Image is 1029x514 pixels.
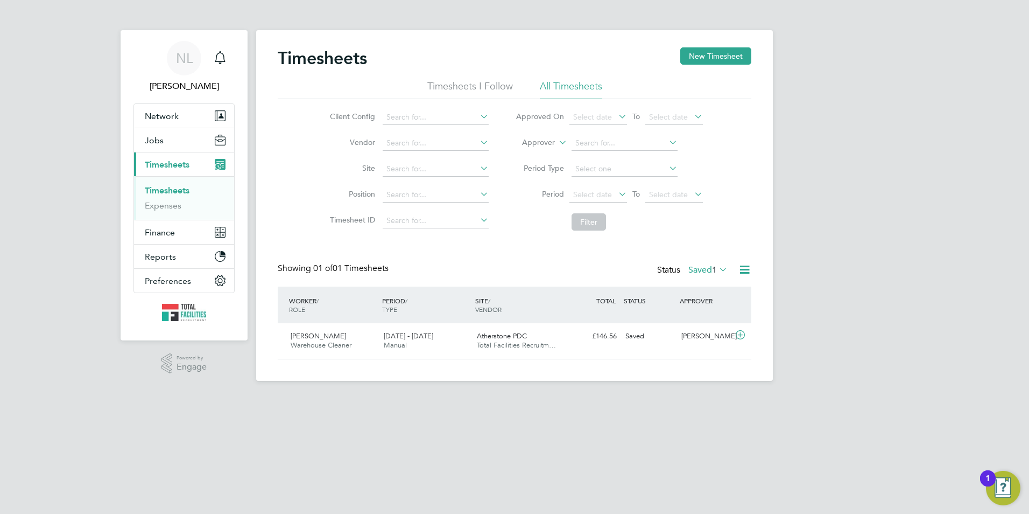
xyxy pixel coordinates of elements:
[162,304,206,321] img: tfrecruitment-logo-retina.png
[327,163,375,173] label: Site
[477,341,556,350] span: Total Facilities Recruitm…
[986,471,1020,505] button: Open Resource Center, 1 new notification
[286,291,379,319] div: WORKER
[621,291,677,310] div: STATUS
[573,112,612,122] span: Select date
[712,265,717,275] span: 1
[327,112,375,121] label: Client Config
[540,80,602,99] li: All Timesheets
[516,163,564,173] label: Period Type
[649,190,688,199] span: Select date
[145,200,181,211] a: Expenses
[161,353,207,374] a: Powered byEngage
[133,41,235,93] a: NL[PERSON_NAME]
[176,51,193,65] span: NL
[621,328,677,345] div: Saved
[572,162,678,177] input: Select one
[572,136,678,151] input: Search for...
[516,189,564,199] label: Period
[177,353,207,363] span: Powered by
[405,296,407,305] span: /
[145,252,176,262] span: Reports
[680,47,751,65] button: New Timesheet
[383,187,489,203] input: Search for...
[134,245,234,268] button: Reports
[488,296,490,305] span: /
[133,80,235,93] span: Nicola Lawrence
[565,328,621,345] div: £146.56
[327,137,375,147] label: Vendor
[278,263,391,274] div: Showing
[134,128,234,152] button: Jobs
[145,276,191,286] span: Preferences
[145,227,175,238] span: Finance
[677,291,733,310] div: APPROVER
[573,190,612,199] span: Select date
[382,305,397,314] span: TYPE
[145,111,179,121] span: Network
[477,331,527,341] span: Atherstone PDC
[383,213,489,228] input: Search for...
[327,215,375,225] label: Timesheet ID
[278,47,367,69] h2: Timesheets
[121,30,248,341] nav: Main navigation
[134,104,234,128] button: Network
[145,135,164,145] span: Jobs
[313,263,389,274] span: 01 Timesheets
[506,137,555,148] label: Approver
[145,185,189,196] a: Timesheets
[629,187,643,201] span: To
[572,213,606,231] button: Filter
[134,220,234,244] button: Finance
[383,136,489,151] input: Search for...
[379,291,473,319] div: PERIOD
[291,331,346,341] span: [PERSON_NAME]
[316,296,319,305] span: /
[383,110,489,125] input: Search for...
[384,341,407,350] span: Manual
[313,263,333,274] span: 01 of
[383,162,489,177] input: Search for...
[134,176,234,220] div: Timesheets
[384,331,433,341] span: [DATE] - [DATE]
[475,305,502,314] span: VENDOR
[516,112,564,121] label: Approved On
[134,269,234,293] button: Preferences
[427,80,513,99] li: Timesheets I Follow
[985,478,990,492] div: 1
[657,263,730,278] div: Status
[133,304,235,321] a: Go to home page
[677,328,733,345] div: [PERSON_NAME]
[649,112,688,122] span: Select date
[289,305,305,314] span: ROLE
[134,152,234,176] button: Timesheets
[145,159,189,170] span: Timesheets
[473,291,566,319] div: SITE
[688,265,728,275] label: Saved
[327,189,375,199] label: Position
[629,109,643,123] span: To
[291,341,351,350] span: Warehouse Cleaner
[596,296,616,305] span: TOTAL
[177,363,207,372] span: Engage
